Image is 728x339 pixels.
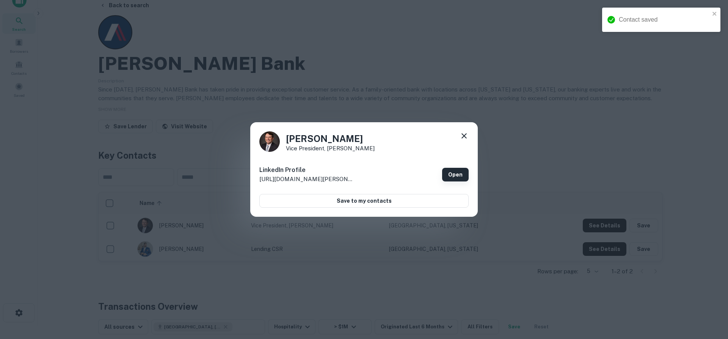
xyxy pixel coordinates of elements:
[286,145,375,151] p: Vice President, [PERSON_NAME]
[619,15,710,24] div: Contact saved
[259,194,469,208] button: Save to my contacts
[712,11,717,18] button: close
[259,166,354,175] h6: LinkedIn Profile
[442,168,469,181] a: Open
[286,132,375,145] h4: [PERSON_NAME]
[690,278,728,315] iframe: Chat Widget
[259,175,354,184] p: [URL][DOMAIN_NAME][PERSON_NAME]
[259,131,280,152] img: 1727967023684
